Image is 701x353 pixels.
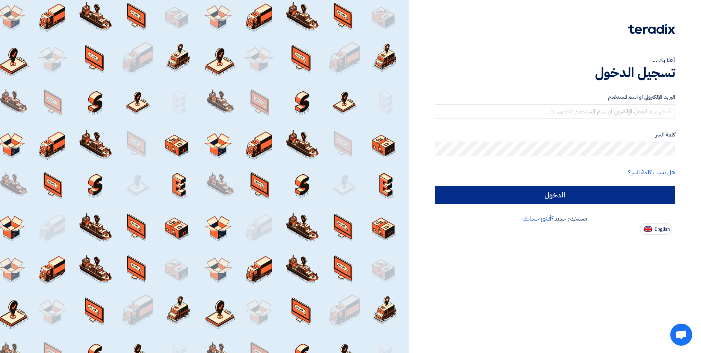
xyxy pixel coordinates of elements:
[435,186,675,204] input: الدخول
[435,65,675,81] h1: تسجيل الدخول
[640,223,672,235] button: English
[644,226,652,232] img: en-US.png
[522,214,551,223] a: أنشئ حسابك
[435,131,675,139] label: كلمة السر
[435,104,675,119] input: أدخل بريد العمل الإلكتروني او اسم المستخدم الخاص بك ...
[435,56,675,65] div: أهلا بك ...
[670,324,692,346] a: Open chat
[628,24,675,34] img: Teradix logo
[628,168,675,177] a: هل نسيت كلمة السر؟
[435,93,675,101] label: البريد الإلكتروني او اسم المستخدم
[654,227,670,232] span: English
[435,214,675,223] div: مستخدم جديد؟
